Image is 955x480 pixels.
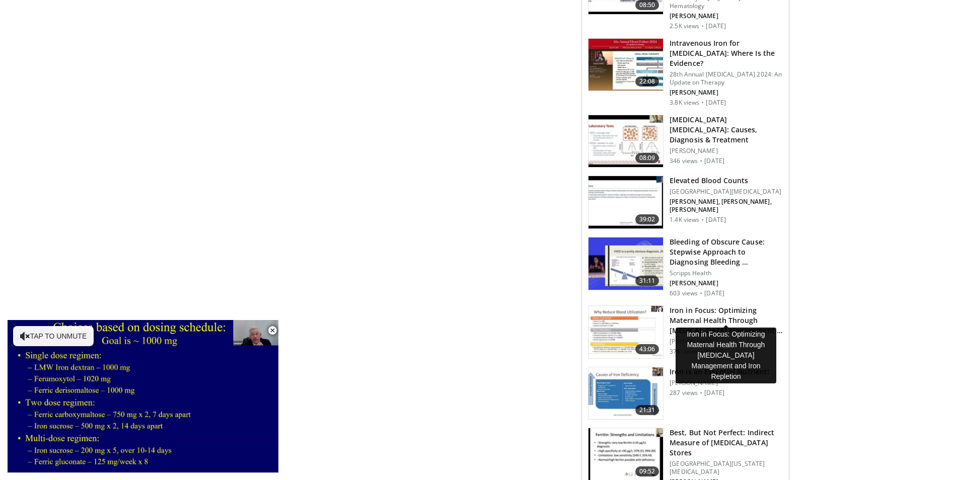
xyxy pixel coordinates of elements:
span: 43:06 [635,344,659,354]
img: f24799ab-7576-46d6-a32c-29946d1a52a4.150x105_q85_crop-smart_upscale.jpg [589,176,663,228]
span: 09:52 [635,466,659,476]
h3: Elevated Blood Counts [670,176,783,186]
p: [PERSON_NAME] [670,338,783,346]
button: Tap to unmute [13,326,94,346]
h3: Bleeding of Obscure Cause: Stepwise Approach to Diagnosing Bleeding … [670,237,783,267]
img: 5fd8ecb9-6cd4-4e93-8e90-1ff44a4968ce.150x105_q85_crop-smart_upscale.jpg [589,237,663,290]
a: 39:02 Elevated Blood Counts [GEOGRAPHIC_DATA][MEDICAL_DATA] [PERSON_NAME], [PERSON_NAME], [PERSON... [588,176,783,229]
p: [DATE] [706,99,726,107]
p: [PERSON_NAME] [670,147,783,155]
span: 39:02 [635,214,659,224]
div: Iron in Focus: Optimizing Maternal Health Through [MEDICAL_DATA] Management and Iron Repletion [676,328,776,383]
a: 43:06 Iron in Focus: Optimizing Maternal Health Through [MEDICAL_DATA] Management … [PERSON_NAME]... [588,305,783,359]
p: 3.8K views [670,99,699,107]
p: [DATE] [704,389,724,397]
span: 08:09 [635,153,659,163]
div: · [701,216,704,224]
button: Close [262,320,282,341]
a: 31:11 Bleeding of Obscure Cause: Stepwise Approach to Diagnosing Bleeding … Scripps Health [PERSO... [588,237,783,297]
p: Scripps Health [670,269,783,277]
p: 287 views [670,389,698,397]
p: [PERSON_NAME] [670,379,769,387]
h3: Best, But Not Perfect: Indirect Measure of [MEDICAL_DATA] Stores [670,428,783,458]
a: 21:31 Iron is an Essential Nutrient! [PERSON_NAME] 287 views · [DATE] [588,367,783,420]
p: [PERSON_NAME] [670,89,783,97]
p: [GEOGRAPHIC_DATA][US_STATE][MEDICAL_DATA] [670,460,783,476]
div: · [700,157,702,165]
div: · [700,289,702,297]
p: [PERSON_NAME] [670,12,783,20]
p: 2.5K views [670,22,699,30]
div: · [701,99,704,107]
p: 370 views [670,348,698,356]
span: 22:08 [635,76,659,87]
p: [DATE] [704,289,724,297]
a: 22:08 Intravenous Iron for [MEDICAL_DATA]: Where Is the Evidence? 28th Annual [MEDICAL_DATA] 2024... [588,38,783,107]
p: 346 views [670,157,698,165]
h3: [MEDICAL_DATA] [MEDICAL_DATA]: Causes, Diagnosis & Treatment [670,115,783,145]
img: d780a250-6d99-47f5-8aa9-2df3fe894382.150x105_q85_crop-smart_upscale.jpg [589,306,663,358]
video-js: Video Player [7,320,279,473]
p: [DATE] [704,157,724,165]
p: [PERSON_NAME], [PERSON_NAME], [PERSON_NAME] [670,198,783,214]
p: 603 views [670,289,698,297]
h3: Iron is an Essential Nutrient! [670,367,769,377]
div: · [701,22,704,30]
span: 31:11 [635,276,659,286]
p: [GEOGRAPHIC_DATA][MEDICAL_DATA] [670,188,783,196]
div: · [700,389,702,397]
span: 21:31 [635,405,659,415]
h3: Iron in Focus: Optimizing Maternal Health Through [MEDICAL_DATA] Management … [670,305,783,336]
a: 08:09 [MEDICAL_DATA] [MEDICAL_DATA]: Causes, Diagnosis & Treatment [PERSON_NAME] 346 views · [DATE] [588,115,783,168]
p: 28th Annual [MEDICAL_DATA] 2024: An Update on Therapy [670,70,783,87]
p: [DATE] [706,216,726,224]
p: [DATE] [706,22,726,30]
img: bd0e581d-0302-4824-8fda-a41ae4d543d8.150x105_q85_crop-smart_upscale.jpg [589,367,663,420]
img: bb1d046f-8b65-4402-8a3c-ad6a75aa5f96.150x105_q85_crop-smart_upscale.jpg [589,115,663,168]
img: 00da5ba3-c2e6-4fe0-bef8-ee918553ee6c.150x105_q85_crop-smart_upscale.jpg [589,39,663,91]
h3: Intravenous Iron for [MEDICAL_DATA]: Where Is the Evidence? [670,38,783,68]
p: [PERSON_NAME] [670,279,783,287]
p: 1.4K views [670,216,699,224]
